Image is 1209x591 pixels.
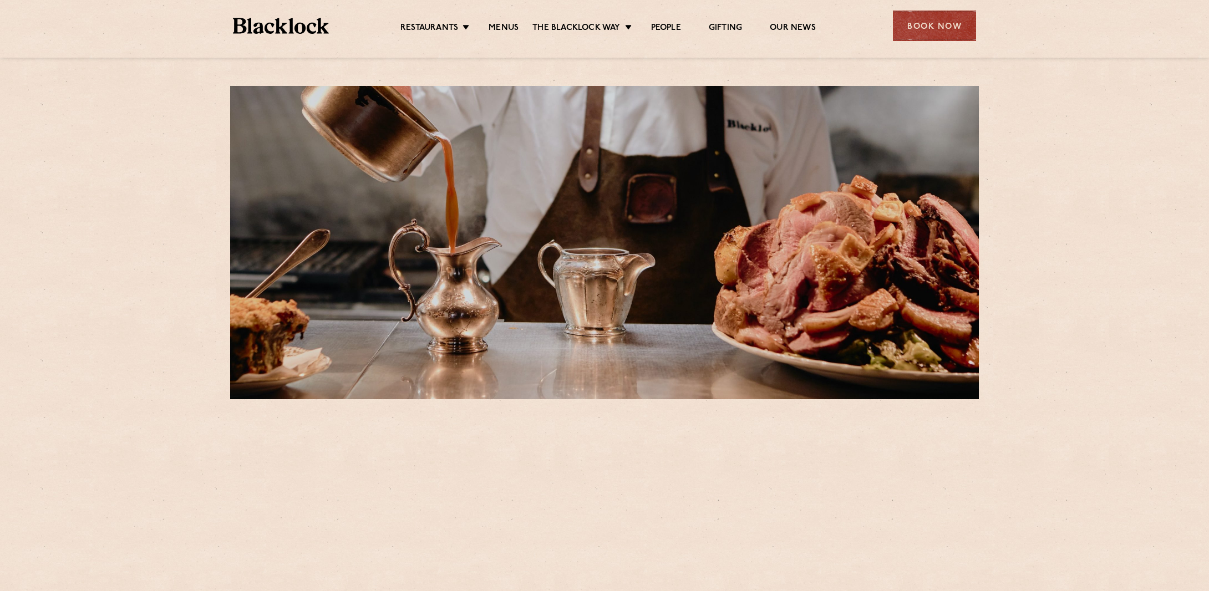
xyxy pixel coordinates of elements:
[893,11,976,41] div: Book Now
[770,23,816,35] a: Our News
[489,23,519,35] a: Menus
[709,23,742,35] a: Gifting
[400,23,458,35] a: Restaurants
[532,23,620,35] a: The Blacklock Way
[651,23,681,35] a: People
[233,18,329,34] img: BL_Textured_Logo-footer-cropped.svg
